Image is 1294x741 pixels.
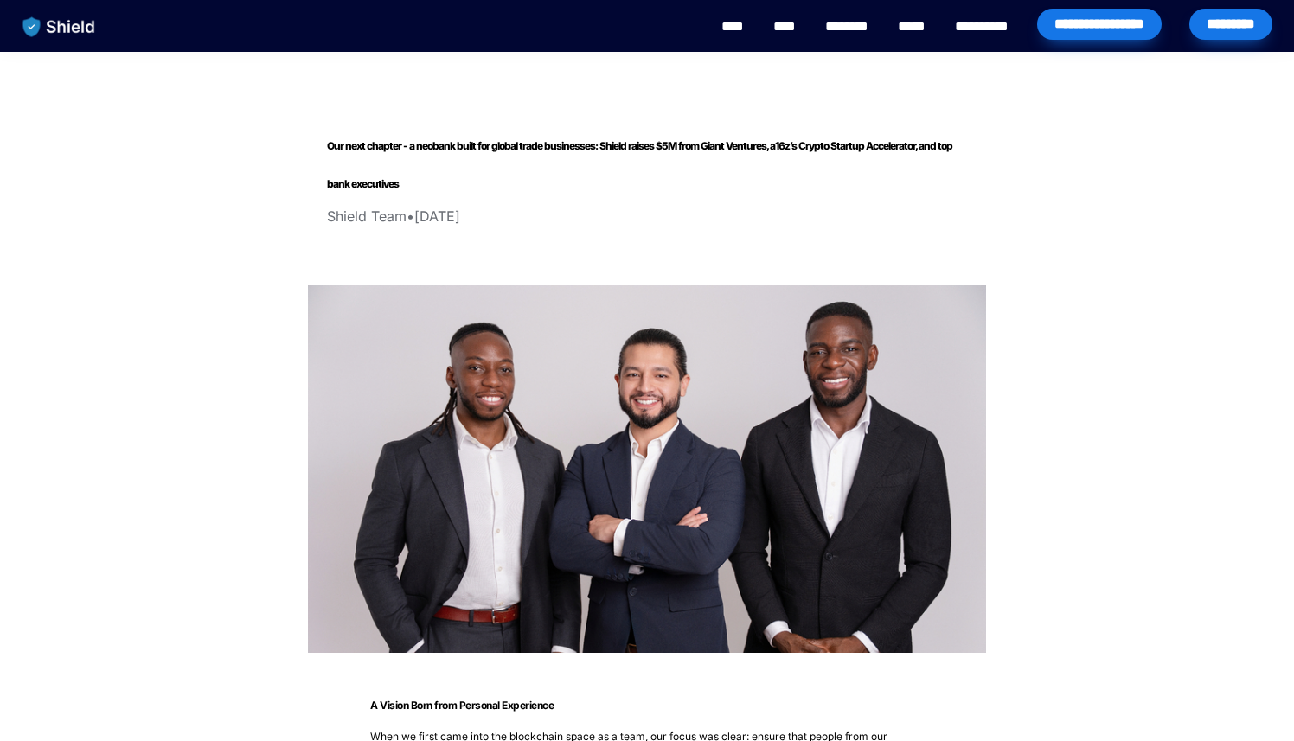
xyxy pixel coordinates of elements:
[370,699,554,712] strong: A Vision Born from Personal Experience
[15,9,104,45] img: website logo
[407,208,414,225] span: •
[414,208,460,225] span: [DATE]
[327,208,407,225] span: Shield Team
[327,139,954,190] span: Our next chapter - a neobank built for global trade businesses: Shield raises $5M from Giant Vent...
